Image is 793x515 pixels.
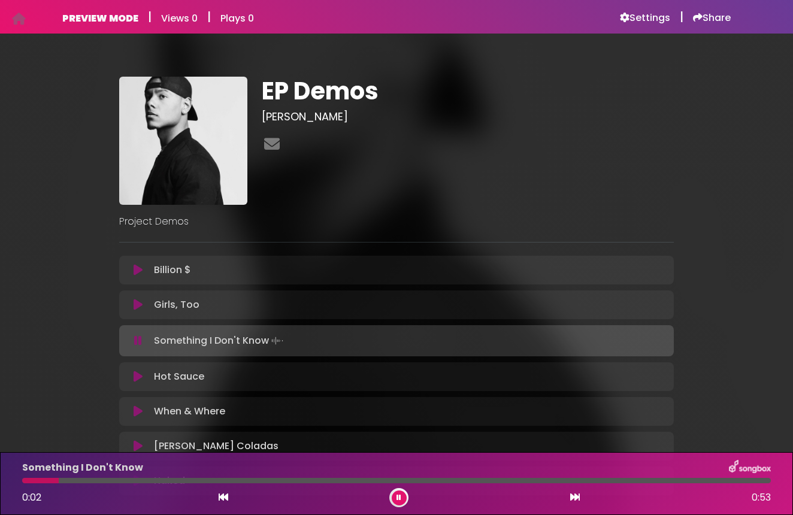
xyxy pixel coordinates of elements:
h5: | [680,10,683,24]
img: fxGiodDcTMOtXI8OOjDd [119,77,247,205]
p: Project Demos [119,214,674,229]
p: Something I Don't Know [22,461,143,475]
a: Settings [620,12,670,24]
img: songbox-logo-white.png [729,460,771,475]
img: waveform4.gif [269,332,286,349]
h5: | [148,10,152,24]
h1: EP Demos [262,77,674,105]
p: Something I Don't Know [154,332,286,349]
p: When & Where [154,404,225,419]
h6: Views 0 [161,13,198,24]
p: [PERSON_NAME] Coladas [154,439,279,453]
p: Hot Sauce [154,369,204,384]
p: Girls, Too [154,298,199,312]
h5: | [207,10,211,24]
a: Share [693,12,731,24]
span: 0:53 [752,490,771,505]
h3: [PERSON_NAME] [262,110,674,123]
h6: Plays 0 [220,13,254,24]
h6: PREVIEW MODE [62,13,138,24]
span: 0:02 [22,490,41,504]
p: Billion $ [154,263,191,277]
